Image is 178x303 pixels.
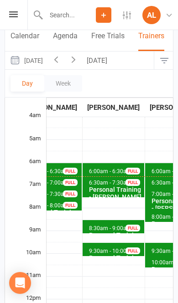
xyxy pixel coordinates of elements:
[5,51,47,69] button: [DATE]
[89,254,142,269] div: Personal Training - [PERSON_NAME]
[26,209,80,223] div: Personal Training - [PERSON_NAME]
[26,191,69,197] span: 7:00am - 7:30am
[89,180,132,186] span: 6:30am - 7:30am
[89,225,132,231] span: 8:30am - 9:00am
[5,203,46,226] div: 8am
[5,112,46,134] div: 4am
[82,51,114,69] button: [DATE]
[26,168,69,175] span: 6:00am - 6:30am
[20,102,82,113] div: [PERSON_NAME]
[26,202,69,209] span: 7:30am - 8:00am
[126,179,140,186] div: FULL
[63,202,78,209] div: FULL
[138,31,164,51] button: Trainers
[5,249,46,272] div: 10am
[89,248,135,254] span: 9:30am - 10:00am
[126,225,140,231] div: FULL
[142,6,161,24] div: AL
[126,168,140,175] div: FULL
[53,31,78,51] button: Agenda
[63,179,78,186] div: FULL
[26,180,69,186] span: 6:30am - 7:00am
[10,75,44,92] button: Day
[5,272,46,294] div: 11am
[5,226,46,249] div: 9am
[10,31,39,51] button: Calendar
[89,231,142,253] div: Personal Training - Naz [PERSON_NAME]
[89,186,142,200] div: Personal Training - [PERSON_NAME]
[44,75,82,92] button: Week
[5,158,46,180] div: 6am
[5,180,46,203] div: 7am
[63,190,78,197] div: FULL
[5,135,46,158] div: 5am
[126,247,140,254] div: FULL
[9,272,31,294] div: Open Intercom Messenger
[43,9,96,21] input: Search...
[63,168,78,175] div: FULL
[91,31,125,51] button: Free Trials
[89,168,132,175] span: 6:00am - 6:30am
[83,102,144,113] div: [PERSON_NAME]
